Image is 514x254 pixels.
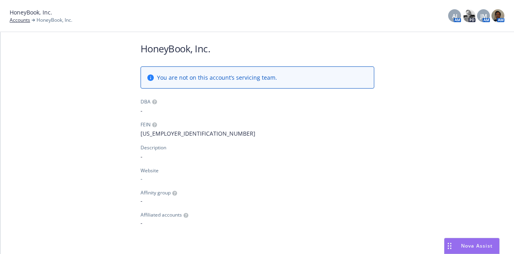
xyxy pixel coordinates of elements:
div: - [141,174,374,183]
span: You are not on this account’s servicing team. [157,73,277,82]
span: [US_EMPLOYER_IDENTIFICATION_NUMBER] [141,129,374,138]
span: Affiliated accounts [141,211,182,219]
span: HoneyBook, Inc. [10,8,52,17]
span: HoneyBook, Inc. [37,17,72,24]
span: JM [480,12,487,20]
span: - [141,106,374,115]
img: photo [463,9,475,22]
div: Drag to move [445,238,455,254]
h1: HoneyBook, Inc. [141,42,374,55]
button: Nova Assist [444,238,500,254]
span: AJ [452,12,457,20]
div: FEIN [141,121,151,128]
span: - [141,196,374,205]
a: Accounts [10,17,30,24]
span: - [141,219,374,227]
span: Affinity group [141,189,171,196]
span: Nova Assist [461,242,493,249]
div: DBA [141,98,151,105]
span: - [141,152,374,161]
div: Description [141,144,166,151]
img: photo [492,9,504,22]
div: Website [141,167,374,174]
